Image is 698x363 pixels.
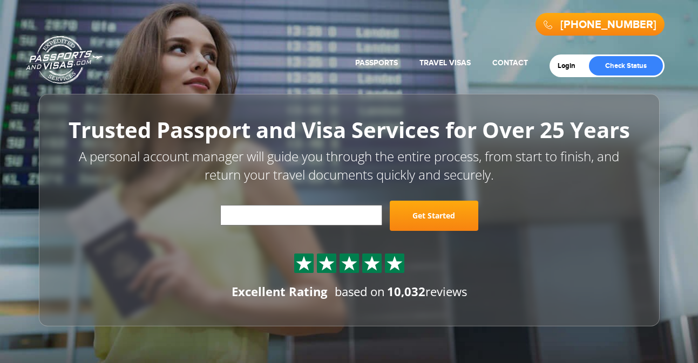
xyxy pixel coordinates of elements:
[318,255,335,271] img: Sprite St
[296,255,312,271] img: Sprite St
[387,283,425,299] strong: 10,032
[63,147,635,184] p: A personal account manager will guide you through the entire process, from start to finish, and r...
[589,56,663,76] a: Check Status
[63,118,635,142] h1: Trusted Passport and Visa Services for Over 25 Years
[335,283,385,299] span: based on
[364,255,380,271] img: Sprite St
[387,255,403,271] img: Sprite St
[355,58,398,67] a: Passports
[341,255,357,271] img: Sprite St
[558,61,583,70] a: Login
[26,36,103,84] a: Passports & [DOMAIN_NAME]
[232,283,327,300] div: Excellent Rating
[492,58,528,67] a: Contact
[560,18,656,31] a: [PHONE_NUMBER]
[419,58,471,67] a: Travel Visas
[390,201,478,231] a: Get Started
[387,283,467,299] span: reviews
